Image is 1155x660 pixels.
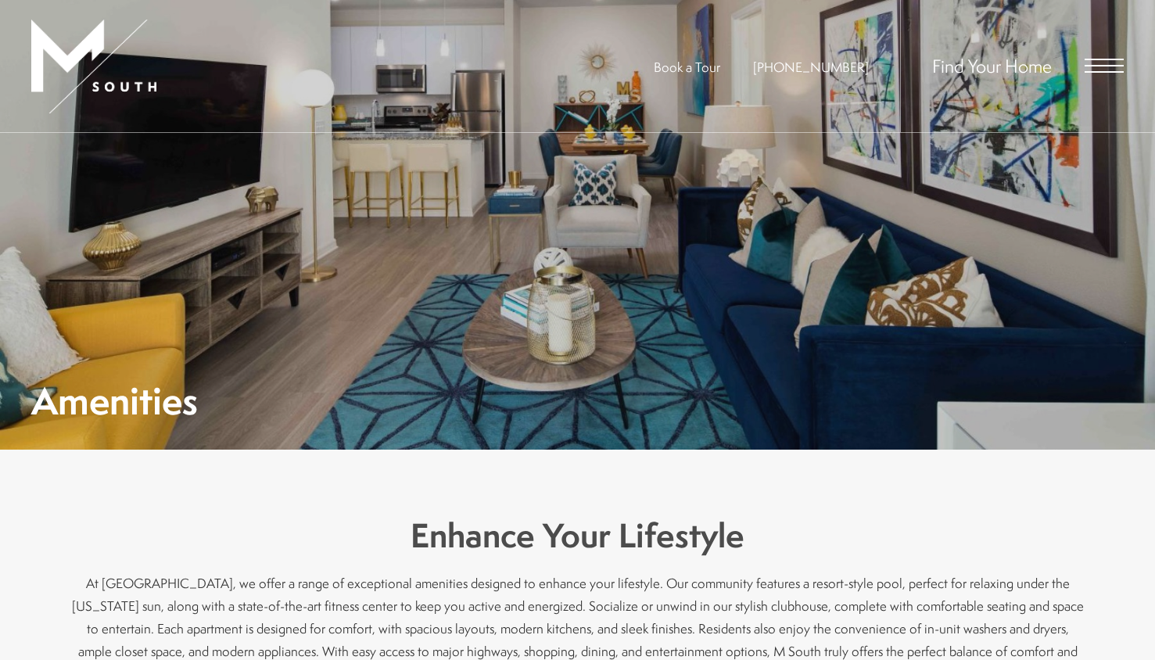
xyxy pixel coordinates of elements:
[654,58,720,76] a: Book a Tour
[753,58,869,76] span: [PHONE_NUMBER]
[31,20,156,113] img: MSouth
[31,383,198,418] h1: Amenities
[753,58,869,76] a: Call Us at 813-570-8014
[70,512,1086,559] h3: Enhance Your Lifestyle
[932,53,1052,78] a: Find Your Home
[1085,59,1124,73] button: Open Menu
